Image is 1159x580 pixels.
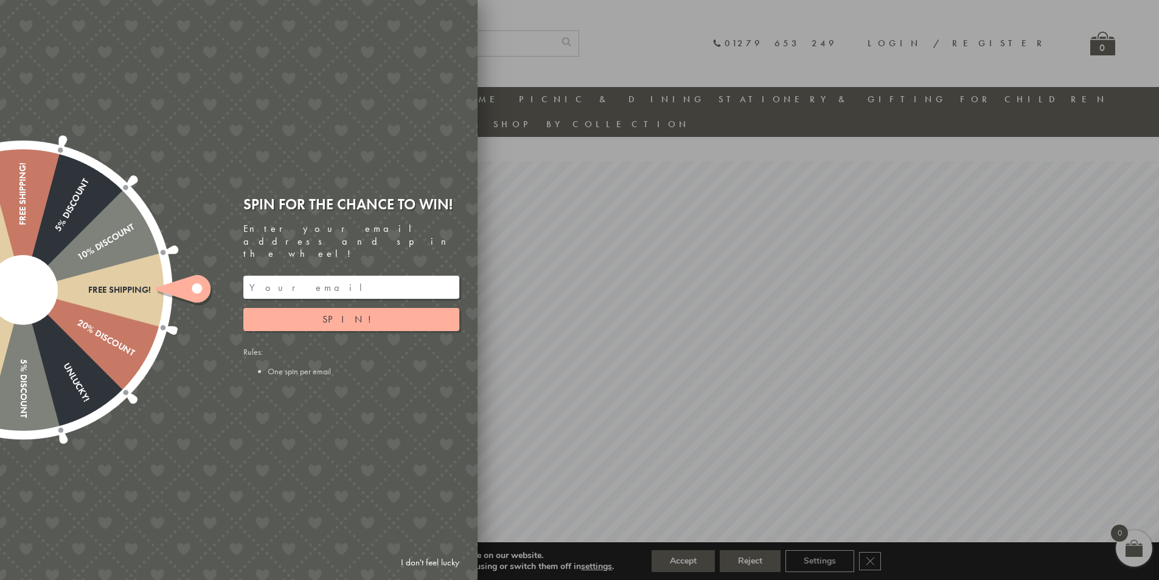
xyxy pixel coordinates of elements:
[243,223,459,260] div: Enter your email address and spin the wheel!
[20,222,136,295] div: 10% Discount
[243,346,459,377] div: Rules:
[268,366,459,377] li: One spin per email
[243,195,459,214] div: Spin for the chance to win!
[18,290,28,418] div: 5% Discount
[18,287,91,403] div: Unlucky!
[243,276,459,299] input: Your email
[20,285,136,358] div: 20% Discount
[23,285,151,295] div: Free shipping!
[18,162,28,290] div: Free shipping!
[322,313,380,326] span: Spin!
[243,308,459,331] button: Spin!
[395,551,465,574] a: I don't feel lucky
[18,176,91,292] div: 5% Discount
